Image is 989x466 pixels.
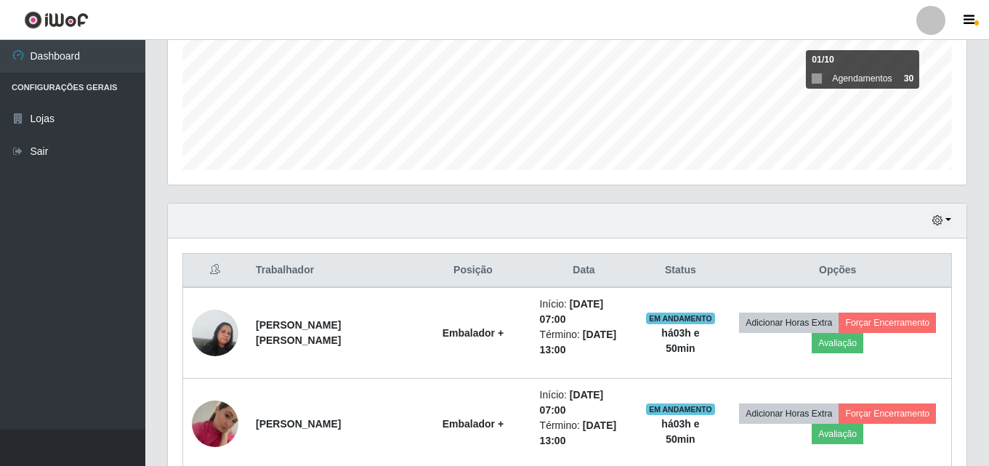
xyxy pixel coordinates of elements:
[443,418,504,430] strong: Embalador +
[839,403,936,424] button: Forçar Encerramento
[415,254,530,288] th: Posição
[192,302,238,363] img: 1707874024765.jpeg
[24,11,89,29] img: CoreUI Logo
[812,333,863,353] button: Avaliação
[256,418,341,430] strong: [PERSON_NAME]
[739,313,839,333] button: Adicionar Horas Extra
[531,254,637,288] th: Data
[540,387,629,418] li: Início:
[192,382,238,465] img: 1741890042510.jpeg
[540,297,629,327] li: Início:
[661,327,699,354] strong: há 03 h e 50 min
[646,313,715,324] span: EM ANDAMENTO
[540,298,604,325] time: [DATE] 07:00
[247,254,415,288] th: Trabalhador
[540,418,629,449] li: Término:
[812,424,863,444] button: Avaliação
[540,327,629,358] li: Término:
[443,327,504,339] strong: Embalador +
[637,254,724,288] th: Status
[540,389,604,416] time: [DATE] 07:00
[646,403,715,415] span: EM ANDAMENTO
[724,254,951,288] th: Opções
[739,403,839,424] button: Adicionar Horas Extra
[256,319,341,346] strong: [PERSON_NAME] [PERSON_NAME]
[661,418,699,445] strong: há 03 h e 50 min
[839,313,936,333] button: Forçar Encerramento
